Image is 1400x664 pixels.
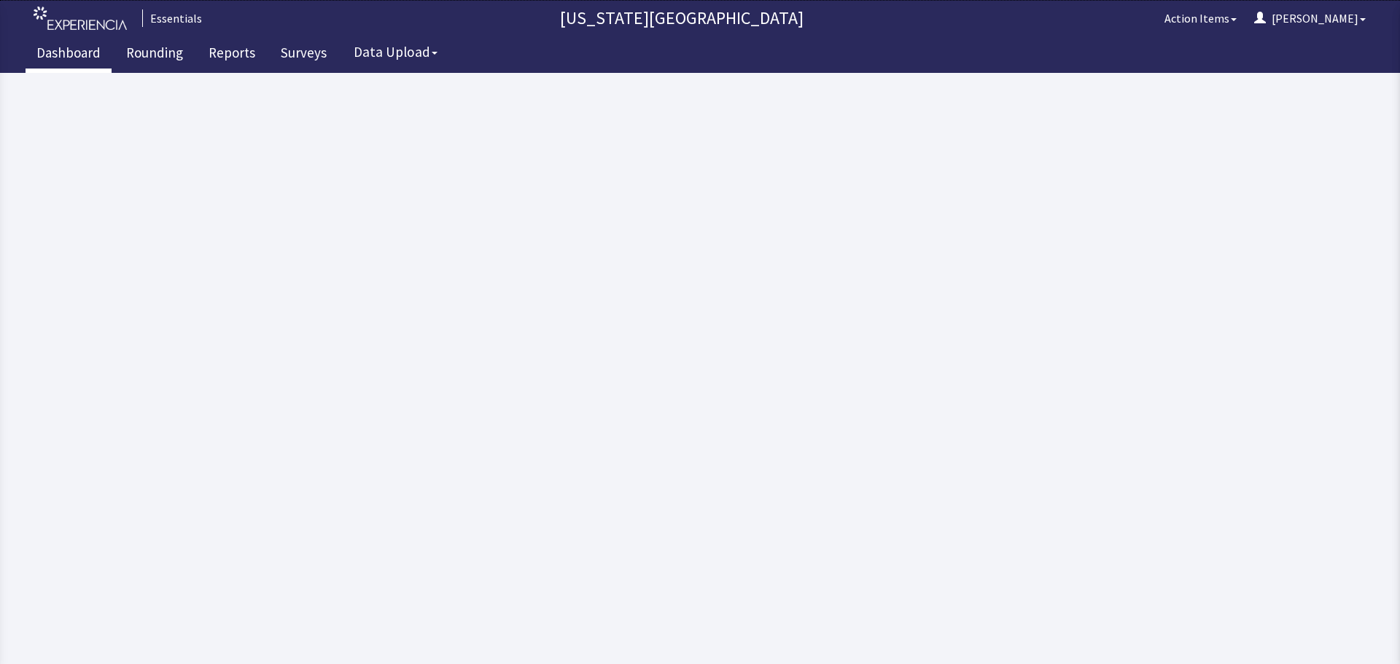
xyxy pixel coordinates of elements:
[26,36,112,73] a: Dashboard
[208,7,1156,30] p: [US_STATE][GEOGRAPHIC_DATA]
[1156,4,1245,33] button: Action Items
[198,36,266,73] a: Reports
[115,36,194,73] a: Rounding
[270,36,338,73] a: Surveys
[142,9,202,27] div: Essentials
[345,39,446,66] button: Data Upload
[34,7,127,31] img: experiencia_logo.png
[1245,4,1374,33] button: [PERSON_NAME]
